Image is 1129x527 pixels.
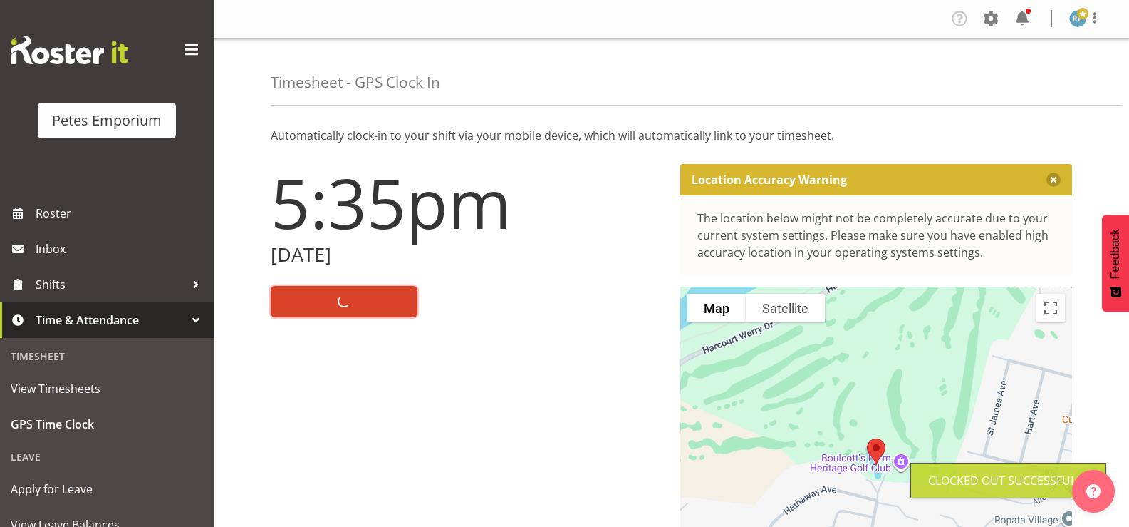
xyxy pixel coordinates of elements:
[271,74,440,91] h4: Timesheet - GPS Clock In
[697,210,1056,261] div: The location below might not be completely accurate due to your current system settings. Please m...
[11,378,203,399] span: View Timesheets
[1046,173,1061,187] button: Close message
[271,164,663,241] h1: 5:35pm
[11,479,203,500] span: Apply for Leave
[36,309,185,331] span: Time & Attendance
[1086,484,1101,498] img: help-xxl-2.png
[1036,294,1065,322] button: Toggle fullscreen view
[746,294,825,322] button: Show satellite imagery
[1109,229,1122,279] span: Feedback
[4,342,210,371] div: Timesheet
[52,110,162,131] div: Petes Emporium
[36,203,207,224] span: Roster
[4,371,210,406] a: View Timesheets
[1069,10,1086,27] img: reina-puketapu721.jpg
[11,414,203,435] span: GPS Time Clock
[271,244,663,266] h2: [DATE]
[271,127,1072,144] p: Automatically clock-in to your shift via your mobile device, which will automatically link to you...
[1102,215,1129,312] button: Feedback - Show survey
[4,442,210,471] div: Leave
[4,406,210,442] a: GPS Time Clock
[4,471,210,507] a: Apply for Leave
[36,274,185,295] span: Shifts
[36,238,207,260] span: Inbox
[928,472,1088,489] div: Clocked out Successfully
[687,294,746,322] button: Show street map
[11,36,128,64] img: Rosterit website logo
[692,173,847,187] p: Location Accuracy Warning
